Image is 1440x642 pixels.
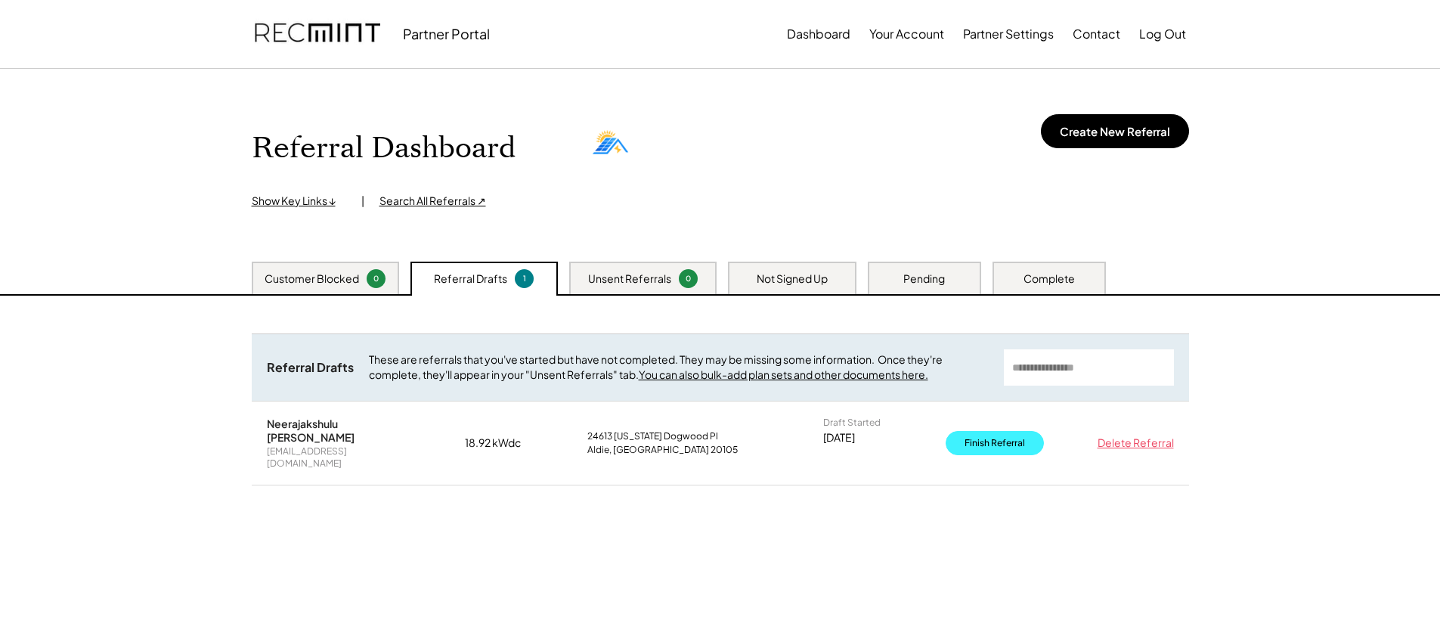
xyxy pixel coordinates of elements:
[823,430,855,445] div: [DATE]
[267,417,418,444] div: Neerajakshulu [PERSON_NAME]
[379,194,486,209] div: Search All Referrals ↗
[903,271,945,287] div: Pending
[252,194,346,209] div: Show Key Links ↓
[1091,436,1174,451] div: Delete Referral
[787,19,850,49] button: Dashboard
[255,8,380,60] img: recmint-logotype%403x.png
[963,19,1054,49] button: Partner Settings
[869,19,944,49] button: Your Account
[757,271,828,287] div: Not Signed Up
[265,271,359,287] div: Customer Blocked
[823,417,881,429] div: Draft Started
[1023,271,1075,287] div: Complete
[639,368,928,381] a: You can also bulk-add plan sets and other documents here.
[252,131,516,166] h1: Referral Dashboard
[267,445,418,469] div: [EMAIL_ADDRESS][DOMAIN_NAME]
[403,25,490,42] div: Partner Portal
[1073,19,1120,49] button: Contact
[517,273,531,284] div: 1
[588,271,671,287] div: Unsent Referrals
[946,431,1044,455] button: Finish Referral
[587,430,718,442] div: 24613 [US_STATE] Dogwood Pl
[267,360,354,376] div: Referral Drafts
[1041,114,1189,148] button: Create New Referral
[369,273,383,284] div: 0
[568,107,652,190] img: PNG-2.png
[361,194,364,209] div: |
[1139,19,1186,49] button: Log Out
[434,271,507,287] div: Referral Drafts
[465,436,540,451] div: 18.92 kWdc
[587,444,738,456] div: Aldie, [GEOGRAPHIC_DATA] 20105
[681,273,695,284] div: 0
[369,352,989,382] div: These are referrals that you've started but have not completed. They may be missing some informat...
